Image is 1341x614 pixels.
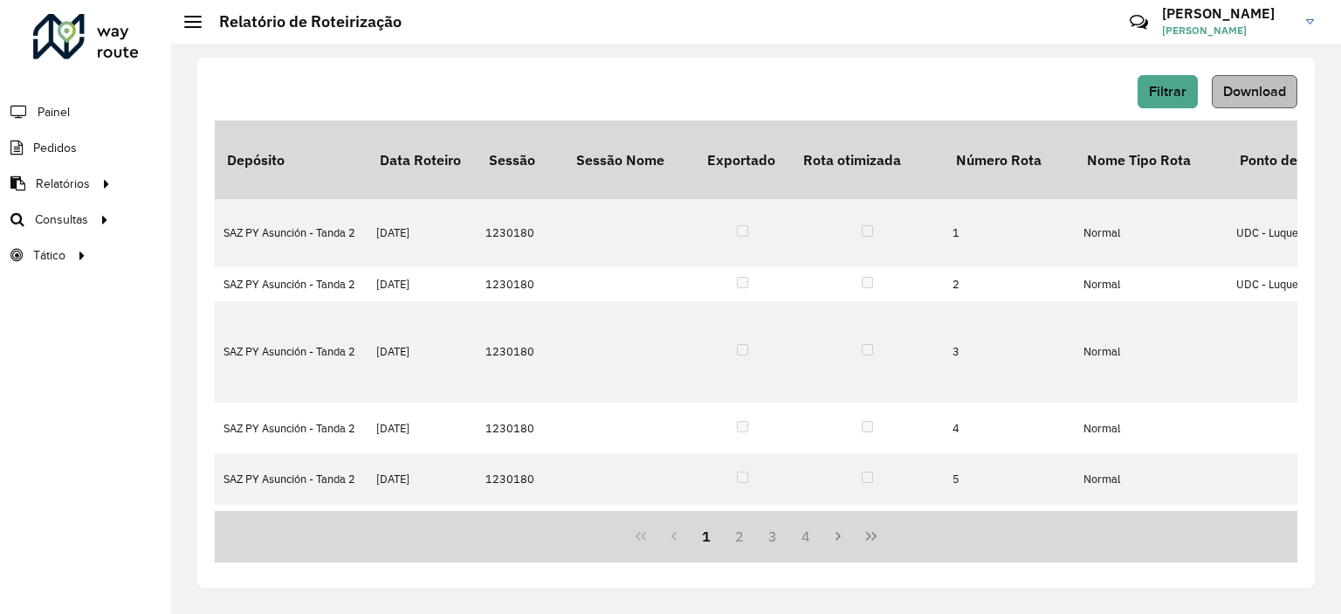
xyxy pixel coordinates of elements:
td: SAZ PY Asunción - Tanda 2 [215,403,368,453]
td: 5 [944,453,1075,504]
td: SAZ PY Asunción - Tanda 2 [215,301,368,403]
td: SAZ PY Asunción - Tanda 2 [215,199,368,267]
span: Filtrar [1149,84,1186,99]
th: Número Rota [944,121,1075,199]
button: Last Page [855,520,888,553]
td: 2 [944,267,1075,301]
td: Normal [1075,267,1228,301]
td: 1 [944,199,1075,267]
span: Consultas [35,210,88,229]
td: 1230180 [477,505,564,539]
td: Normal [1075,301,1228,403]
td: SAZ PY Asunción - Tanda 2 [215,267,368,301]
th: Exportado [695,121,791,199]
button: Next Page [822,520,855,553]
span: [PERSON_NAME] [1162,23,1293,38]
td: Normal [1075,505,1228,539]
a: Contato Rápido [1120,3,1158,41]
span: Painel [38,103,70,121]
td: Normal [1075,403,1228,453]
td: [DATE] [368,301,477,403]
th: Sessão [477,121,564,199]
td: 1230180 [477,199,564,267]
td: SAZ PY Asunción - Tanda 2 [215,505,368,539]
button: 4 [789,520,822,553]
td: 3 [944,301,1075,403]
th: Sessão Nome [564,121,695,199]
button: Filtrar [1138,75,1198,108]
td: SAZ PY Asunción - Tanda 2 [215,453,368,504]
span: Download [1223,84,1286,99]
td: 4 [944,403,1075,453]
button: Download [1212,75,1297,108]
td: 1230180 [477,267,564,301]
th: Nome Tipo Rota [1075,121,1228,199]
td: [DATE] [368,199,477,267]
span: Pedidos [33,139,77,157]
button: 1 [691,520,724,553]
button: 2 [723,520,756,553]
td: 1230180 [477,453,564,504]
td: Normal [1075,453,1228,504]
button: 3 [756,520,789,553]
h2: Relatório de Roteirização [202,12,402,31]
td: 6 [944,505,1075,539]
td: Normal [1075,199,1228,267]
span: Tático [33,246,65,265]
td: [DATE] [368,453,477,504]
td: 1230180 [477,403,564,453]
td: 1230180 [477,301,564,403]
th: Data Roteiro [368,121,477,199]
th: Rota otimizada [791,121,944,199]
td: [DATE] [368,505,477,539]
td: [DATE] [368,403,477,453]
td: [DATE] [368,267,477,301]
h3: [PERSON_NAME] [1162,5,1293,22]
span: Relatórios [36,175,90,193]
th: Depósito [215,121,368,199]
